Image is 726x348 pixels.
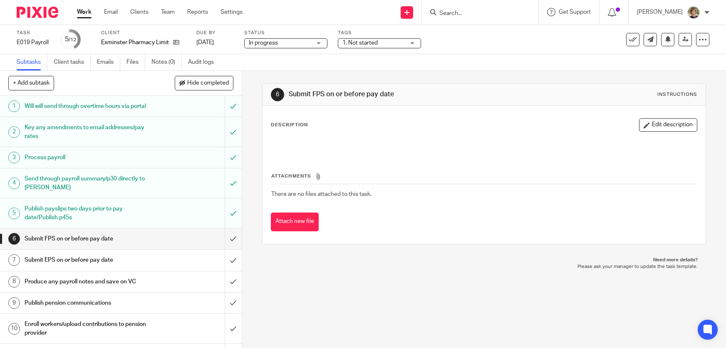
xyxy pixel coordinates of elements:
[175,76,233,90] button: Hide completed
[342,40,378,46] span: 1. Not started
[271,174,311,178] span: Attachments
[271,191,372,197] span: There are no files attached to this task.
[657,91,697,98] div: Instructions
[187,80,229,87] span: Hide completed
[77,8,92,16] a: Work
[97,54,120,70] a: Emails
[8,126,20,138] div: 2
[221,8,243,16] a: Settings
[101,30,186,36] label: Client
[271,213,319,231] button: Attach new file
[65,35,76,44] div: 5
[25,173,152,194] h1: Send through payroll summary/p30 directly to [PERSON_NAME]
[8,76,54,90] button: + Add subtask
[25,318,152,339] h1: Enroll workers/upload contributions to pension provider
[25,254,152,266] h1: Submit EPS on or before pay date
[637,8,683,16] p: [PERSON_NAME]
[8,323,20,335] div: 10
[439,10,513,18] input: Search
[151,54,182,70] a: Notes (0)
[8,233,20,245] div: 6
[338,30,421,36] label: Tags
[25,275,152,288] h1: Produce any payroll notes and save on VC
[639,118,697,132] button: Edit description
[196,30,234,36] label: Due by
[104,8,118,16] a: Email
[271,88,284,101] div: 6
[8,276,20,288] div: 8
[69,38,76,42] small: /12
[8,152,20,163] div: 3
[161,8,175,16] a: Team
[188,54,220,70] a: Audit logs
[17,38,50,47] div: E019 Payroll
[17,7,58,18] img: Pixie
[25,100,152,113] h1: Will will send through overtime hours via portal
[270,257,697,263] p: Need more details?
[8,178,20,189] div: 4
[54,54,91,70] a: Client tasks
[687,6,700,19] img: High%20Res%20Andrew%20Price%20Accountants_Poppy%20Jakes%20photography-1142.jpg
[187,8,208,16] a: Reports
[25,297,152,309] h1: Publish pension communications
[130,8,149,16] a: Clients
[101,38,169,47] p: Exminster Pharmacy Limited
[289,90,502,99] h1: Submit FPS on or before pay date
[25,233,152,245] h1: Submit FPS on or before pay date
[17,54,47,70] a: Subtasks
[196,40,214,45] span: [DATE]
[8,208,20,219] div: 5
[271,122,308,128] p: Description
[25,203,152,224] h1: Publish payslips two days prior to pay date/Publish p45s
[270,263,697,270] p: Please ask your manager to update the task template.
[126,54,145,70] a: Files
[25,121,152,143] h1: Key any amendments to email addresses/pay rates
[17,30,50,36] label: Task
[8,297,20,309] div: 9
[8,100,20,112] div: 1
[244,30,327,36] label: Status
[249,40,278,46] span: In progress
[8,254,20,266] div: 7
[25,151,152,164] h1: Process payroll
[559,9,591,15] span: Get Support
